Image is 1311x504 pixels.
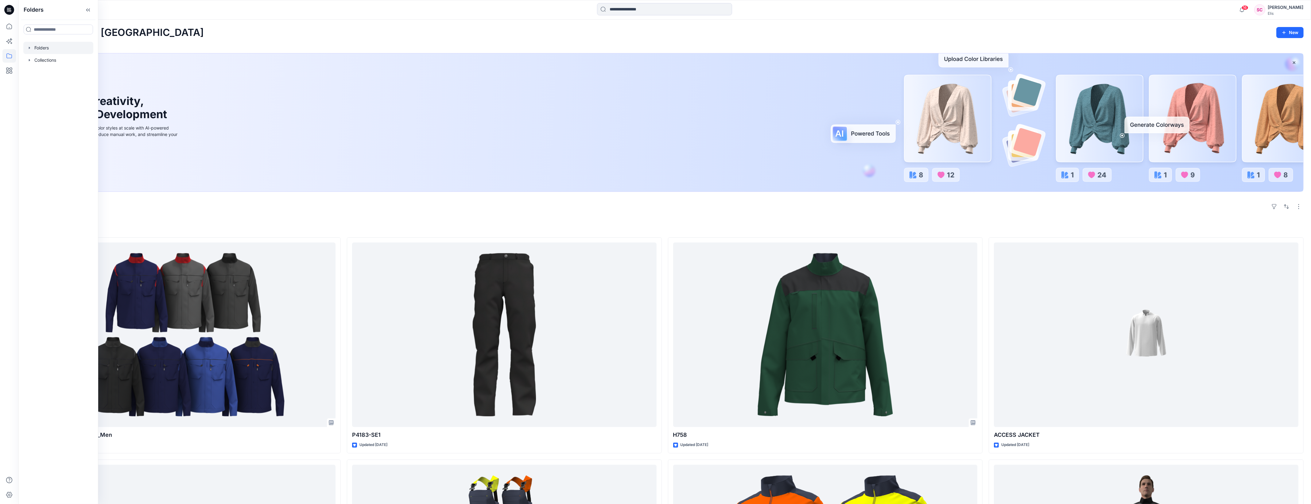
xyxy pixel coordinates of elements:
a: ACCESS JACKET [994,242,1298,427]
p: H758 [673,431,978,439]
div: [PERSON_NAME] [1268,4,1303,11]
a: P4183-SE1 [352,242,657,427]
p: Updated [DATE] [1001,442,1029,448]
p: Updated [DATE] [359,442,387,448]
button: New [1276,27,1304,38]
h1: Unleash Creativity, Speed Up Development [41,95,170,121]
div: Elis [1268,11,1303,16]
div: Explore ideas faster and recolor styles at scale with AI-powered tools that boost creativity, red... [41,125,179,144]
div: SC [1254,4,1265,15]
p: MOTION_H704-X_Jacket_Men [31,431,336,439]
a: MOTION_H704-X_Jacket_Men [31,242,336,427]
p: P4183-SE1 [352,431,657,439]
p: ACCESS JACKET [994,431,1298,439]
a: Discover more [41,151,179,164]
h4: Styles [26,224,1304,231]
span: 16 [1242,5,1248,10]
h2: Welcome back, [GEOGRAPHIC_DATA] [26,27,204,38]
a: H758 [673,242,978,427]
p: Updated [DATE] [681,442,708,448]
